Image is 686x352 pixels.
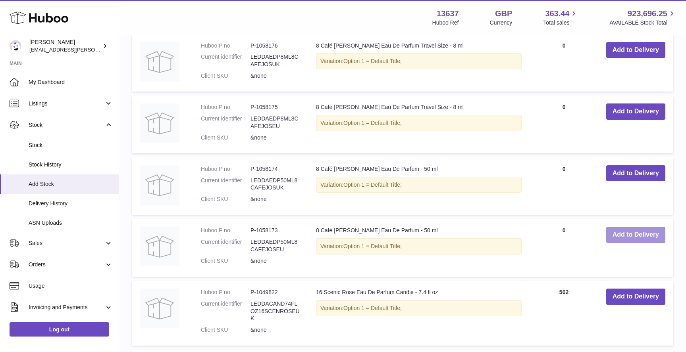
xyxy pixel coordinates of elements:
span: [EMAIL_ADDRESS][PERSON_NAME][DOMAIN_NAME] [29,46,159,53]
img: 8 Café Josephine Eau De Parfum - 50 ml [140,227,179,266]
dt: Client SKU [201,134,251,142]
dt: Client SKU [201,72,251,80]
dd: &none [251,72,300,80]
dt: Current identifier [201,53,251,68]
dd: &none [251,195,300,203]
span: Stock [29,142,113,149]
td: 0 [530,219,598,277]
dd: P-1058174 [251,165,300,173]
span: Option 1 = Default Title; [343,243,402,249]
dt: Client SKU [201,326,251,334]
dd: LEDDACAND74FLOZ16SCENROSEUK [251,300,300,323]
dd: P-1058176 [251,42,300,50]
a: 923,696.25 AVAILABLE Stock Total [609,8,676,27]
dd: &none [251,326,300,334]
div: Variation: [316,177,522,193]
dt: Huboo P no [201,103,251,111]
button: Add to Delivery [606,165,665,182]
dd: LEDDAEDP8ML8CAFEJOSUK [251,53,300,68]
td: 8 Café [PERSON_NAME] Eau De Parfum - 50 ml [308,157,530,215]
img: 16 Scenic Rose Eau De Parfum Candle - 7.4 fl oz [140,289,179,328]
span: Option 1 = Default Title; [343,182,402,188]
span: Option 1 = Default Title; [343,58,402,64]
span: Stock [29,121,104,129]
td: 8 Café [PERSON_NAME] Eau De Parfum - 50 ml [308,219,530,277]
dd: P-1058175 [251,103,300,111]
button: Add to Delivery [606,103,665,120]
span: Total sales [543,19,578,27]
img: 8 Café Josephine Eau De Parfum Travel Size - 8 ml [140,42,179,82]
span: ASN Uploads [29,219,113,227]
td: 8 Café [PERSON_NAME] Eau De Parfum Travel Size - 8 ml [308,96,530,153]
dt: Client SKU [201,195,251,203]
span: 923,696.25 [628,8,667,19]
dd: &none [251,134,300,142]
span: Listings [29,100,104,107]
dt: Huboo P no [201,227,251,234]
span: My Dashboard [29,78,113,86]
div: Variation: [316,53,522,69]
strong: 13637 [437,8,459,19]
div: Variation: [316,300,522,316]
div: Variation: [316,238,522,254]
td: 0 [530,96,598,153]
span: Sales [29,239,104,247]
dd: LEDDAEDP8ML8CAFEJOSEU [251,115,300,130]
dt: Current identifier [201,238,251,253]
button: Add to Delivery [606,227,665,243]
div: Huboo Ref [432,19,459,27]
img: 8 Café Josephine Eau De Parfum - 50 ml [140,165,179,205]
dd: P-1049822 [251,289,300,296]
dd: &none [251,257,300,265]
button: Add to Delivery [606,289,665,305]
strong: GBP [495,8,512,19]
span: Invoicing and Payments [29,304,104,311]
div: [PERSON_NAME] [29,38,101,54]
div: Currency [490,19,513,27]
button: Add to Delivery [606,42,665,58]
span: Usage [29,282,113,290]
dt: Huboo P no [201,42,251,50]
img: jonny@ledda.co [10,40,21,52]
span: Add Stock [29,180,113,188]
dt: Current identifier [201,115,251,130]
td: 0 [530,34,598,92]
span: Stock History [29,161,113,168]
td: 8 Café [PERSON_NAME] Eau De Parfum Travel Size - 8 ml [308,34,530,92]
span: Option 1 = Default Title; [343,305,402,311]
dt: Huboo P no [201,165,251,173]
img: 8 Café Josephine Eau De Parfum Travel Size - 8 ml [140,103,179,143]
span: Delivery History [29,200,113,207]
span: Option 1 = Default Title; [343,120,402,126]
dd: LEDDAEDP50ML8CAFEJOSUK [251,177,300,192]
a: Log out [10,322,109,337]
td: 0 [530,157,598,215]
dt: Client SKU [201,257,251,265]
div: Variation: [316,115,522,131]
span: Orders [29,261,104,268]
dt: Huboo P no [201,289,251,296]
a: 363.44 Total sales [543,8,578,27]
td: 502 [530,281,598,346]
dt: Current identifier [201,177,251,192]
dd: P-1058173 [251,227,300,234]
dt: Current identifier [201,300,251,323]
td: 16 Scenic Rose Eau De Parfum Candle - 7.4 fl oz [308,281,530,346]
span: 363.44 [545,8,569,19]
span: AVAILABLE Stock Total [609,19,676,27]
dd: LEDDAEDP50ML8CAFEJOSEU [251,238,300,253]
